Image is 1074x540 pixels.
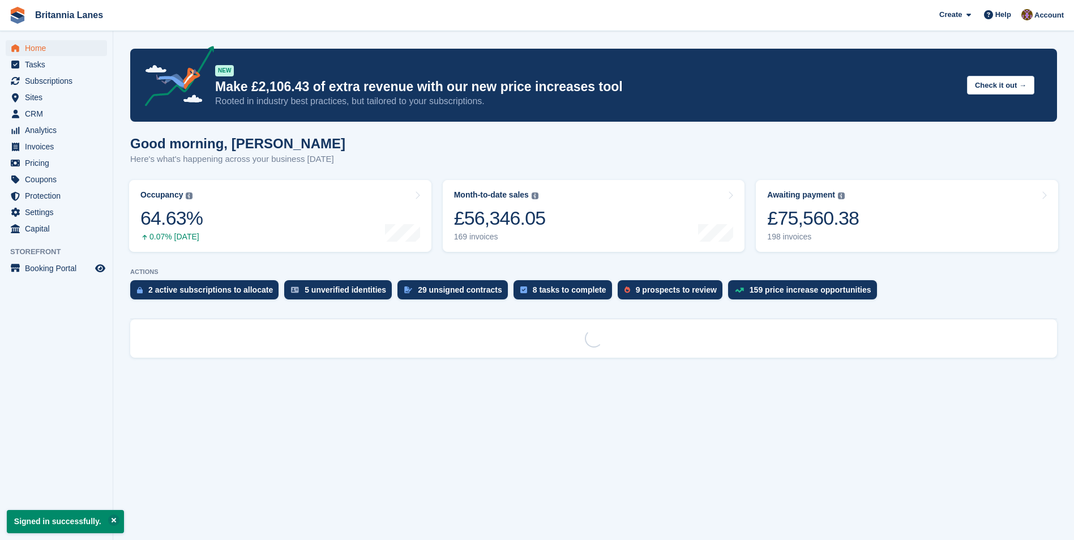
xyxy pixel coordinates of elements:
[148,285,273,294] div: 2 active subscriptions to allocate
[25,155,93,171] span: Pricing
[6,73,107,89] a: menu
[533,285,606,294] div: 8 tasks to complete
[186,192,192,199] img: icon-info-grey-7440780725fd019a000dd9b08b2336e03edf1995a4989e88bcd33f0948082b44.svg
[25,221,93,237] span: Capital
[838,192,845,199] img: icon-info-grey-7440780725fd019a000dd9b08b2336e03edf1995a4989e88bcd33f0948082b44.svg
[25,122,93,138] span: Analytics
[130,268,1057,276] p: ACTIONS
[129,180,431,252] a: Occupancy 64.63% 0.07% [DATE]
[25,188,93,204] span: Protection
[284,280,397,305] a: 5 unverified identities
[967,76,1034,95] button: Check it out →
[137,286,143,294] img: active_subscription_to_allocate_icon-d502201f5373d7db506a760aba3b589e785aa758c864c3986d89f69b8ff3...
[25,89,93,105] span: Sites
[6,188,107,204] a: menu
[6,221,107,237] a: menu
[6,172,107,187] a: menu
[454,190,529,200] div: Month-to-date sales
[10,246,113,258] span: Storefront
[9,7,26,24] img: stora-icon-8386f47178a22dfd0bd8f6a31ec36ba5ce8667c1dd55bd0f319d3a0aa187defe.svg
[130,136,345,151] h1: Good morning, [PERSON_NAME]
[6,40,107,56] a: menu
[25,204,93,220] span: Settings
[454,232,546,242] div: 169 invoices
[31,6,108,24] a: Britannia Lanes
[25,172,93,187] span: Coupons
[93,262,107,275] a: Preview store
[6,204,107,220] a: menu
[6,139,107,155] a: menu
[618,280,728,305] a: 9 prospects to review
[25,260,93,276] span: Booking Portal
[6,155,107,171] a: menu
[454,207,546,230] div: £56,346.05
[735,288,744,293] img: price_increase_opportunities-93ffe204e8149a01c8c9dc8f82e8f89637d9d84a8eef4429ea346261dce0b2c0.svg
[25,57,93,72] span: Tasks
[135,46,215,110] img: price-adjustments-announcement-icon-8257ccfd72463d97f412b2fc003d46551f7dbcb40ab6d574587a9cd5c0d94...
[6,57,107,72] a: menu
[443,180,745,252] a: Month-to-date sales £56,346.05 169 invoices
[7,510,124,533] p: Signed in successfully.
[215,65,234,76] div: NEW
[767,190,835,200] div: Awaiting payment
[404,286,412,293] img: contract_signature_icon-13c848040528278c33f63329250d36e43548de30e8caae1d1a13099fd9432cc5.svg
[130,280,284,305] a: 2 active subscriptions to allocate
[6,89,107,105] a: menu
[520,286,527,293] img: task-75834270c22a3079a89374b754ae025e5fb1db73e45f91037f5363f120a921f8.svg
[767,207,859,230] div: £75,560.38
[6,122,107,138] a: menu
[215,79,958,95] p: Make £2,106.43 of extra revenue with our new price increases tool
[215,95,958,108] p: Rooted in industry best practices, but tailored to your subscriptions.
[636,285,717,294] div: 9 prospects to review
[532,192,538,199] img: icon-info-grey-7440780725fd019a000dd9b08b2336e03edf1995a4989e88bcd33f0948082b44.svg
[25,73,93,89] span: Subscriptions
[728,280,883,305] a: 159 price increase opportunities
[418,285,502,294] div: 29 unsigned contracts
[756,180,1058,252] a: Awaiting payment £75,560.38 198 invoices
[25,139,93,155] span: Invoices
[939,9,962,20] span: Create
[1034,10,1064,21] span: Account
[767,232,859,242] div: 198 invoices
[750,285,871,294] div: 159 price increase opportunities
[995,9,1011,20] span: Help
[6,260,107,276] a: menu
[305,285,386,294] div: 5 unverified identities
[140,207,203,230] div: 64.63%
[140,190,183,200] div: Occupancy
[397,280,514,305] a: 29 unsigned contracts
[25,40,93,56] span: Home
[25,106,93,122] span: CRM
[6,106,107,122] a: menu
[1021,9,1033,20] img: Andy Collier
[140,232,203,242] div: 0.07% [DATE]
[130,153,345,166] p: Here's what's happening across your business [DATE]
[624,286,630,293] img: prospect-51fa495bee0391a8d652442698ab0144808aea92771e9ea1ae160a38d050c398.svg
[514,280,618,305] a: 8 tasks to complete
[291,286,299,293] img: verify_identity-adf6edd0f0f0b5bbfe63781bf79b02c33cf7c696d77639b501bdc392416b5a36.svg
